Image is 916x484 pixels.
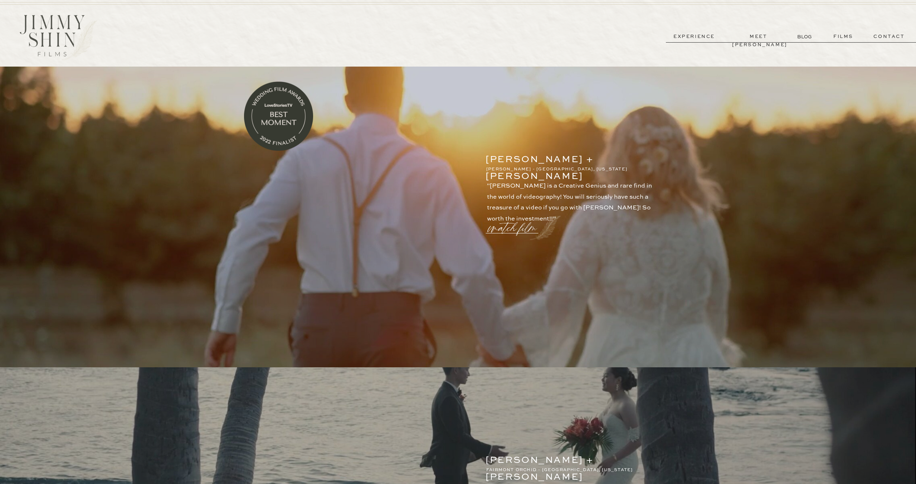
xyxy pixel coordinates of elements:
[489,210,540,237] a: watch film
[732,33,785,41] a: meet [PERSON_NAME]
[486,466,636,473] p: Fairmont orchid - [GEOGRAPHIC_DATA], [US_STATE]
[668,33,721,41] a: experience
[486,166,636,172] p: [PERSON_NAME] - [GEOGRAPHIC_DATA], [US_STATE]
[797,33,813,40] a: BLOG
[486,151,635,161] p: [PERSON_NAME] + [PERSON_NAME]
[487,181,659,216] p: "[PERSON_NAME] is a Creative Genius and rare find in the world of videography! You will seriously...
[826,33,861,41] a: films
[863,33,915,41] a: contact
[486,452,635,462] p: [PERSON_NAME] + [PERSON_NAME]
